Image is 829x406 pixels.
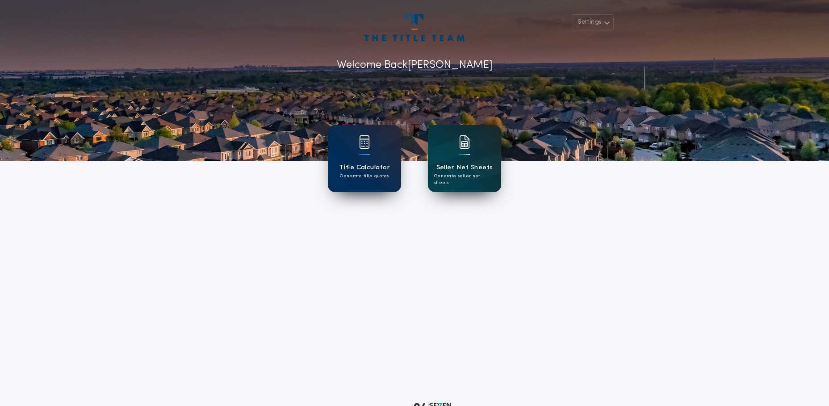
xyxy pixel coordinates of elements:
h1: Seller Net Sheets [436,163,493,173]
p: Welcome Back [PERSON_NAME] [337,57,493,73]
p: Generate seller net sheets [434,173,495,186]
img: card icon [359,135,370,149]
button: Settings [572,14,614,30]
a: card iconTitle CalculatorGenerate title quotes [328,125,401,192]
p: Generate title quotes [340,173,389,180]
h1: Title Calculator [339,163,390,173]
img: card icon [459,135,470,149]
a: card iconSeller Net SheetsGenerate seller net sheets [428,125,501,192]
img: account-logo [364,14,465,41]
